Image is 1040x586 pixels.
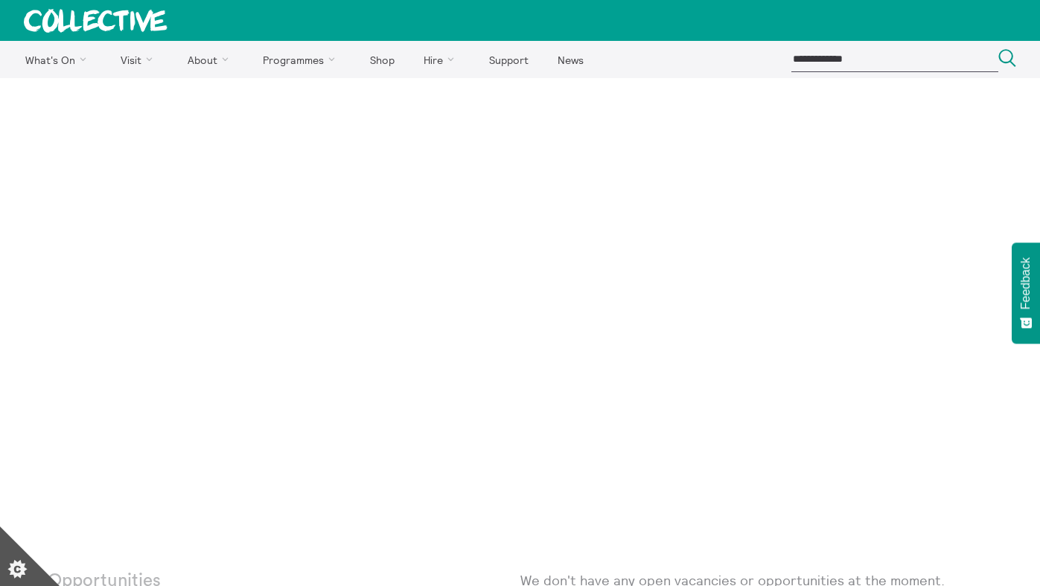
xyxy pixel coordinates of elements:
a: About [174,41,247,78]
a: News [544,41,596,78]
a: Visit [108,41,172,78]
button: Feedback - Show survey [1012,242,1040,344]
span: Feedback [1019,257,1033,309]
a: Programmes [250,41,354,78]
a: What's On [12,41,105,78]
a: Support [476,41,541,78]
a: Hire [411,41,473,78]
a: Shop [357,41,407,78]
